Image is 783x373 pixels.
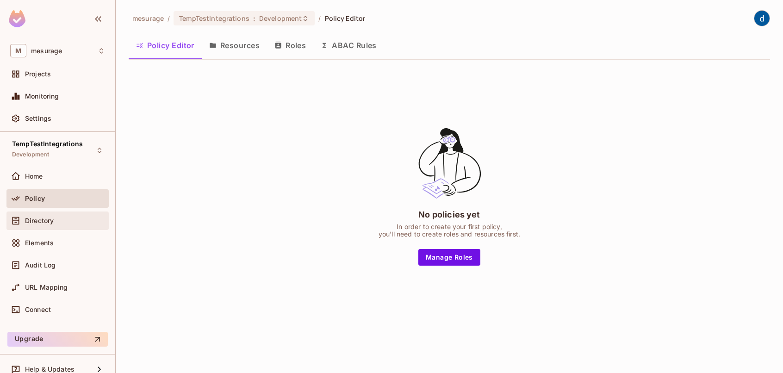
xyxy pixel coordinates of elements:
[25,261,56,269] span: Audit Log
[25,70,51,78] span: Projects
[379,223,520,238] div: In order to create your first policy, you'll need to create roles and resources first.
[25,217,54,224] span: Directory
[31,47,62,55] span: Workspace: mesurage
[179,14,249,23] span: TempTestIntegrations
[168,14,170,23] li: /
[754,11,770,26] img: dev 911gcl
[418,209,480,220] div: No policies yet
[25,366,75,373] span: Help & Updates
[25,239,54,247] span: Elements
[267,34,313,57] button: Roles
[12,140,83,148] span: TempTestIntegrations
[325,14,366,23] span: Policy Editor
[25,195,45,202] span: Policy
[132,14,164,23] span: the active workspace
[25,93,59,100] span: Monitoring
[25,284,68,291] span: URL Mapping
[7,332,108,347] button: Upgrade
[129,34,202,57] button: Policy Editor
[25,115,51,122] span: Settings
[259,14,302,23] span: Development
[202,34,267,57] button: Resources
[9,10,25,27] img: SReyMgAAAABJRU5ErkJggg==
[25,306,51,313] span: Connect
[25,173,43,180] span: Home
[318,14,321,23] li: /
[12,151,50,158] span: Development
[253,15,256,22] span: :
[313,34,384,57] button: ABAC Rules
[418,249,480,266] button: Manage Roles
[10,44,26,57] span: M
